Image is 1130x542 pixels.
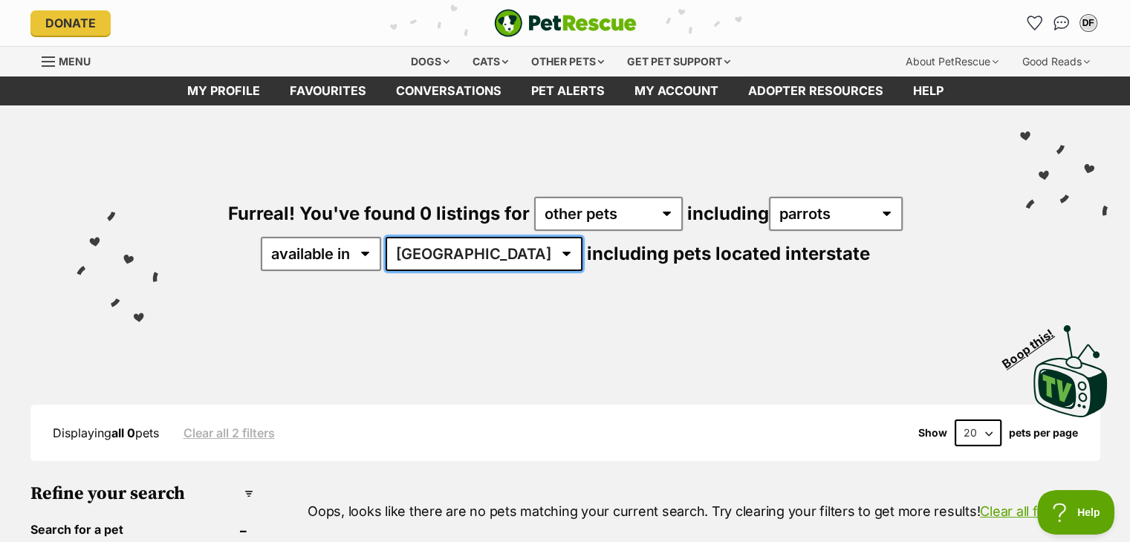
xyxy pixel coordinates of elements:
a: PetRescue [494,9,637,37]
a: Favourites [275,76,381,105]
strong: all 0 [111,425,135,440]
span: Boop this! [1000,317,1068,370]
span: Displaying pets [53,425,159,440]
header: Search for a pet [30,523,253,536]
span: Furreal! You've found 0 listings for [228,203,530,224]
div: About PetRescue [895,47,1009,76]
a: conversations [381,76,516,105]
a: Pet alerts [516,76,620,105]
div: Good Reads [1012,47,1100,76]
iframe: Help Scout Beacon - Open [1037,490,1115,535]
span: including pets located interstate [587,243,870,264]
div: Cats [462,47,519,76]
a: Favourites [1023,11,1047,35]
a: Help [898,76,958,105]
span: Menu [59,55,91,68]
a: My profile [172,76,275,105]
button: My account [1077,11,1100,35]
a: Menu [42,47,101,74]
h3: Refine your search [30,483,253,504]
p: Oops, looks like there are no pets matching your current search. Try clearing your filters to get... [276,501,1100,521]
a: Clear all filters [980,503,1068,519]
img: chat-41dd97257d64d25036548639549fe6c8038ab92f7586957e7f3b1b290dea8141.svg [1053,16,1069,30]
ul: Account quick links [1023,11,1100,35]
img: PetRescue TV logo [1033,325,1108,417]
a: Clear all 2 filters [184,426,275,440]
span: including [687,203,903,224]
div: Other pets [521,47,614,76]
img: logo-e224e6f780fb5917bec1dbf3a21bbac754714ae5b6737aabdf751b685950b380.svg [494,9,637,37]
div: Dogs [400,47,460,76]
div: Get pet support [617,47,741,76]
a: Boop this! [1033,312,1108,420]
a: Donate [30,10,111,36]
span: Show [918,427,947,439]
div: DF [1081,16,1096,30]
label: pets per page [1009,427,1078,439]
a: Adopter resources [733,76,898,105]
a: Conversations [1050,11,1074,35]
a: My account [620,76,733,105]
